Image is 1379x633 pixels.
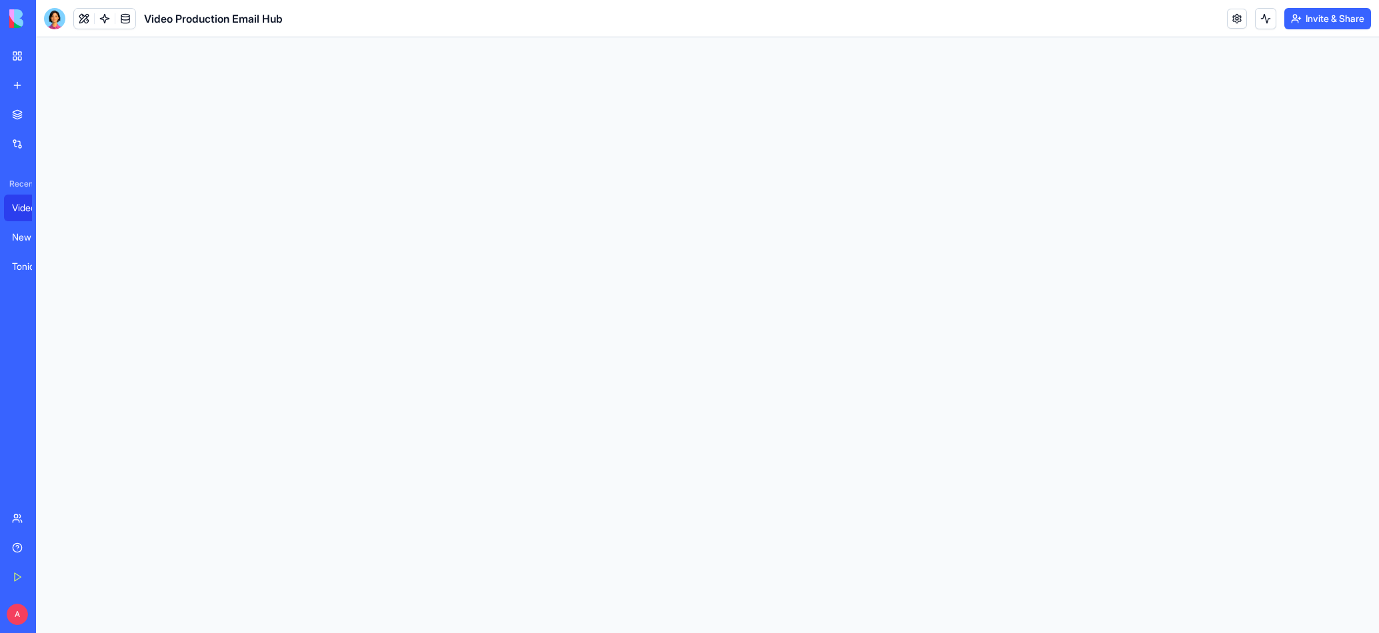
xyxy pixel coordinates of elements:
span: A [7,604,28,625]
div: New App [12,231,49,244]
div: Tonic TV Ad Manager [12,260,49,273]
span: Video Production Email Hub [144,11,283,27]
img: logo [9,9,92,28]
a: New App [4,224,57,251]
a: Tonic TV Ad Manager [4,253,57,280]
div: Video Production Email Hub [12,201,49,215]
span: Recent [4,179,32,189]
a: Video Production Email Hub [4,195,57,221]
button: Invite & Share [1284,8,1371,29]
